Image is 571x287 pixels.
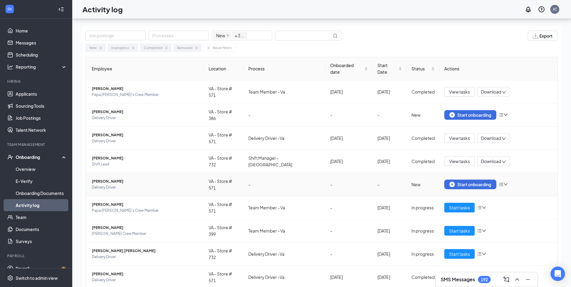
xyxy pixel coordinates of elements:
[92,248,199,254] span: [PERSON_NAME] [PERSON_NAME]
[244,57,325,80] th: Process
[504,113,508,117] span: down
[86,57,204,80] th: Employee
[528,31,558,41] button: Export
[330,112,368,118] div: -
[330,204,368,211] div: -
[449,251,470,257] span: Start tasks
[373,103,407,127] td: -
[482,205,486,210] span: down
[92,277,199,283] span: Delivery Driver
[477,205,482,210] span: bars
[7,64,13,70] svg: Analysis
[16,187,67,199] a: Onboarding Documents
[16,275,58,281] div: Switch to admin view
[377,135,402,141] div: [DATE]
[92,115,199,121] span: Delivery Driver
[16,25,67,37] a: Home
[204,127,244,150] td: VA - Store # 571
[325,57,373,80] th: Onboarded date
[16,88,67,100] a: Applicants
[502,160,506,164] span: down
[411,65,430,72] span: Status
[16,163,67,175] a: Overview
[244,242,325,266] td: Delivery Driver -Va
[444,226,475,236] button: Start tasks
[235,32,244,39] span: + 3 ...
[7,79,66,84] div: Hiring
[204,80,244,103] td: VA - Store # 571
[16,49,67,61] a: Scheduling
[244,150,325,173] td: Shift Manager -[GEOGRAPHIC_DATA]
[92,202,199,208] span: [PERSON_NAME]
[92,161,199,167] span: Shift Lead
[482,252,486,256] span: down
[407,57,439,80] th: Status
[204,219,244,242] td: VA - Store # 399
[16,154,62,160] div: Onboarding
[449,227,470,234] span: Start tasks
[204,196,244,219] td: VA - Store # 571
[7,142,66,147] div: Team Management
[16,37,67,49] a: Messages
[16,199,67,211] a: Activity log
[444,249,475,259] button: Start tasks
[92,208,199,214] span: Papa [PERSON_NAME]'s Crew Member
[16,112,67,124] a: Job Postings
[213,32,231,39] span: New
[501,275,511,284] button: ComposeMessage
[411,135,435,141] div: Completed
[330,274,368,280] div: [DATE]
[373,173,407,196] td: -
[444,110,496,120] button: Start onboarding
[7,6,13,12] svg: WorkstreamLogo
[330,158,368,165] div: [DATE]
[7,253,66,258] div: Payroll
[444,87,475,97] button: View tasks
[16,100,67,112] a: Sourcing Tools
[330,251,368,257] div: -
[92,132,199,138] span: [PERSON_NAME]
[92,86,199,92] span: [PERSON_NAME]
[377,88,402,95] div: [DATE]
[16,223,67,235] a: Documents
[444,156,475,166] button: View tasks
[538,6,545,13] svg: QuestionInfo
[16,64,67,70] div: Reporting
[330,227,368,234] div: -
[92,155,199,161] span: [PERSON_NAME]
[92,109,199,115] span: [PERSON_NAME]
[499,113,504,117] span: bars
[244,173,325,196] td: -
[377,274,402,280] div: [DATE]
[204,173,244,196] td: VA - Store # 571
[232,32,247,39] span: + 3 ...
[377,251,402,257] div: [DATE]
[92,138,199,144] span: Delivery Driver
[502,90,506,94] span: down
[514,276,521,283] svg: ChevronUp
[482,229,486,233] span: down
[449,204,470,211] span: Start tasks
[204,103,244,127] td: VA - Store # 386
[373,57,407,80] th: Start Date
[244,127,325,150] td: Delivery Driver -Va
[92,225,199,231] span: [PERSON_NAME]
[92,254,199,260] span: Delivery Driver
[551,267,565,281] div: Open Intercom Messenger
[204,242,244,266] td: VA - Store # 732
[16,235,67,247] a: Surveys
[144,45,162,51] div: Completed
[377,158,402,165] div: [DATE]
[481,158,501,165] span: Download
[92,231,199,237] span: [PERSON_NAME] Crew Member
[377,62,397,75] span: Start Date
[411,181,435,188] div: New
[58,6,64,12] svg: Collapse
[244,219,325,242] td: Team Member - Va
[330,88,368,95] div: [DATE]
[92,178,199,184] span: [PERSON_NAME]
[7,154,13,160] svg: UserCheck
[244,103,325,127] td: -
[89,45,97,51] div: New
[330,135,368,141] div: [DATE]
